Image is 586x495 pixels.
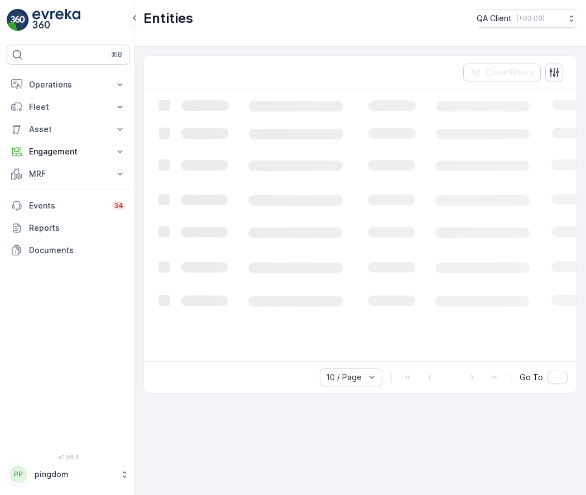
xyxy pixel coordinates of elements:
button: Clear Filters [463,64,541,81]
button: MRF [7,163,130,185]
a: Reports [7,217,130,239]
button: QA Client(+03:00) [477,9,577,28]
p: ( +03:00 ) [516,14,545,23]
p: Documents [29,245,126,256]
span: v 1.50.3 [7,454,130,460]
div: PP [9,465,27,483]
a: Events34 [7,195,130,217]
button: Operations [7,74,130,96]
p: QA Client [477,13,512,24]
p: Entities [143,9,193,27]
p: 34 [114,201,123,210]
p: Reports [29,222,126,234]
p: ⌘B [111,50,122,59]
img: logo_light-DOdMpM7g.png [32,9,80,31]
p: Asset [29,124,108,135]
span: Go To [520,372,543,383]
button: Engagement [7,140,130,163]
p: Operations [29,79,108,90]
p: MRF [29,168,108,179]
a: Documents [7,239,130,261]
button: Asset [7,118,130,140]
p: Clear Filters [486,67,534,78]
p: Events [29,200,105,211]
img: logo [7,9,29,31]
p: Fleet [29,101,108,113]
button: PPpingdom [7,463,130,486]
button: Fleet [7,96,130,118]
p: pingdom [35,469,114,480]
p: Engagement [29,146,108,157]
